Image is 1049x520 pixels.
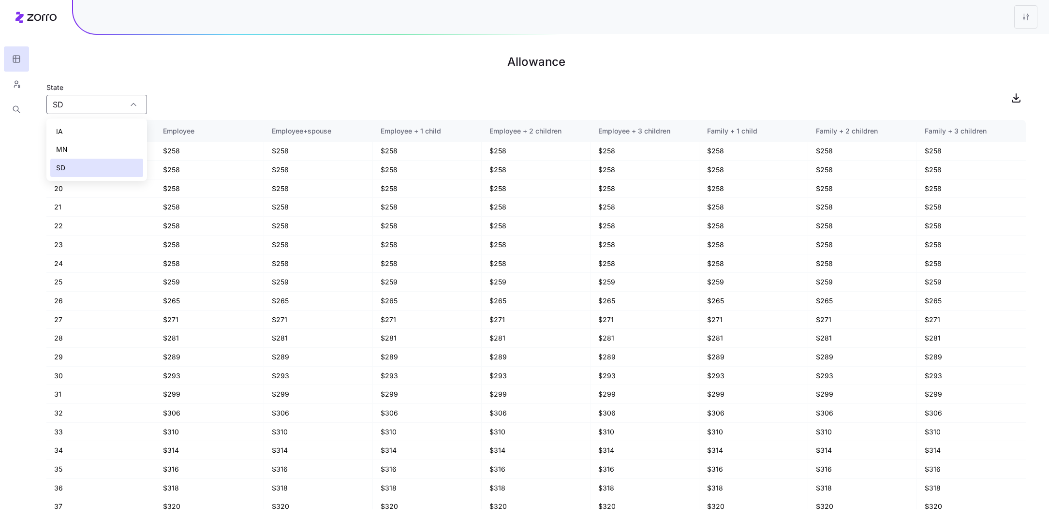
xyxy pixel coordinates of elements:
td: 26 [46,292,155,311]
td: $258 [373,217,482,236]
div: Family + 3 children [925,126,1018,136]
div: Employee + 2 children [489,126,582,136]
td: $289 [917,348,1026,367]
td: $318 [699,479,808,498]
td: $281 [917,329,1026,348]
td: $259 [155,273,264,292]
td: $306 [591,404,699,423]
td: $258 [264,198,373,217]
td: $258 [808,161,917,179]
td: $258 [264,254,373,273]
td: 31 [46,385,155,404]
td: $316 [699,460,808,479]
td: $299 [917,385,1026,404]
td: $293 [808,367,917,386]
td: $259 [373,273,482,292]
td: $281 [699,329,808,348]
td: $259 [591,273,699,292]
td: $258 [373,142,482,161]
td: $259 [808,273,917,292]
td: $299 [808,385,917,404]
td: $281 [591,329,699,348]
td: $258 [482,254,591,273]
td: $299 [591,385,699,404]
td: $310 [482,423,591,442]
td: 35 [46,460,155,479]
td: $258 [591,236,699,254]
td: 30 [46,367,155,386]
td: $258 [155,198,264,217]
td: $258 [155,217,264,236]
td: $258 [699,217,808,236]
td: $320 [591,497,699,516]
td: $259 [264,273,373,292]
div: Employee+spouse [272,126,365,136]
td: $258 [808,217,917,236]
td: $293 [155,367,264,386]
td: $306 [264,404,373,423]
td: $258 [155,179,264,198]
td: $258 [699,236,808,254]
td: 34 [46,441,155,460]
td: $306 [699,404,808,423]
td: $310 [373,423,482,442]
td: $258 [373,198,482,217]
td: $310 [699,423,808,442]
span: IA [56,126,63,137]
td: $289 [591,348,699,367]
td: $271 [482,311,591,329]
td: $320 [155,497,264,516]
td: $265 [808,292,917,311]
td: $265 [917,292,1026,311]
td: $316 [917,460,1026,479]
td: $318 [373,479,482,498]
td: 32 [46,404,155,423]
td: $293 [917,367,1026,386]
td: $258 [808,142,917,161]
td: $271 [699,311,808,329]
td: $258 [373,236,482,254]
td: $281 [373,329,482,348]
td: $299 [155,385,264,404]
span: MN [56,144,68,155]
td: $318 [808,479,917,498]
td: 25 [46,273,155,292]
td: $258 [482,142,591,161]
td: 36 [46,479,155,498]
div: Employee [163,126,256,136]
td: $258 [482,198,591,217]
td: $265 [482,292,591,311]
td: $265 [155,292,264,311]
td: $258 [917,179,1026,198]
td: $281 [482,329,591,348]
h1: Allowance [46,50,1026,74]
td: $258 [373,161,482,179]
td: $258 [699,179,808,198]
td: $258 [264,236,373,254]
td: $289 [155,348,264,367]
td: $258 [264,142,373,161]
td: $310 [808,423,917,442]
td: $281 [155,329,264,348]
td: $258 [482,161,591,179]
td: $310 [264,423,373,442]
td: $271 [155,311,264,329]
td: $265 [699,292,808,311]
td: $318 [917,479,1026,498]
td: 22 [46,217,155,236]
div: Employee + 3 children [598,126,691,136]
td: $293 [591,367,699,386]
td: $314 [155,441,264,460]
td: $293 [373,367,482,386]
td: $259 [917,273,1026,292]
td: $265 [373,292,482,311]
td: $258 [482,179,591,198]
td: $258 [264,217,373,236]
td: $320 [808,497,917,516]
td: $318 [155,479,264,498]
td: $289 [264,348,373,367]
div: Family + 1 child [707,126,800,136]
td: $258 [591,198,699,217]
td: $258 [155,236,264,254]
td: $306 [917,404,1026,423]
